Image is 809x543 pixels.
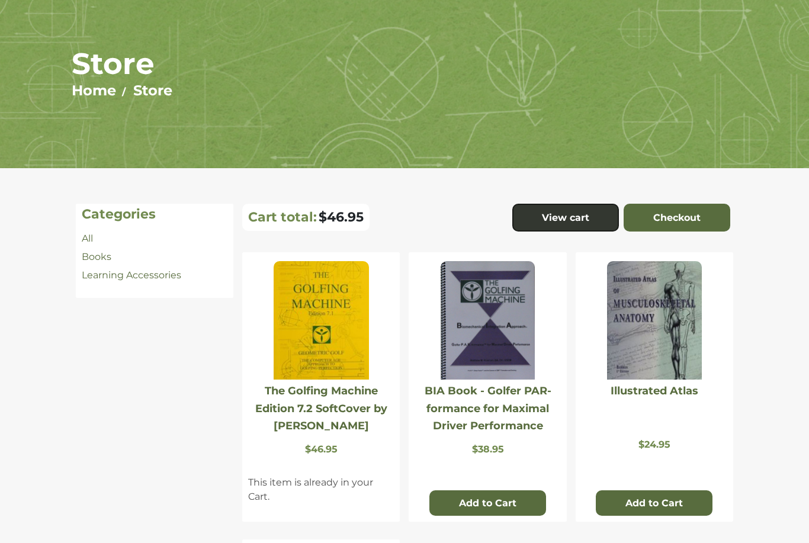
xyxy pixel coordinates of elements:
a: BIA Book - Golfer PAR-formance for Maximal Driver Performance [425,384,551,432]
a: View cart [512,204,619,232]
button: Add to Cart [596,490,712,516]
a: The Golfing Machine Edition 7.2 SoftCover by [PERSON_NAME] [255,384,387,432]
span: $46.95 [319,209,364,225]
img: The Golfing Machine Edition 7.2 SoftCover by Homer Kelley [274,261,368,380]
img: Illustrated Atlas [607,261,702,380]
a: Illustrated Atlas [611,384,698,397]
p: Cart total: [248,209,317,225]
p: $24.95 [582,439,727,450]
a: Books [82,251,111,262]
p: This item is already in your Cart. [248,475,394,504]
img: BIA Book - Golfer PAR-formance for Maximal Driver Performance [441,261,535,380]
a: Learning Accessories [82,269,181,281]
p: $46.95 [248,444,394,455]
button: Add to Cart [429,490,546,516]
p: $38.95 [415,444,560,455]
a: Checkout [624,204,730,232]
h1: Store [72,46,738,82]
a: All [82,233,93,244]
a: Home [72,82,116,99]
h4: Categories [82,207,227,222]
a: Store [133,82,172,99]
